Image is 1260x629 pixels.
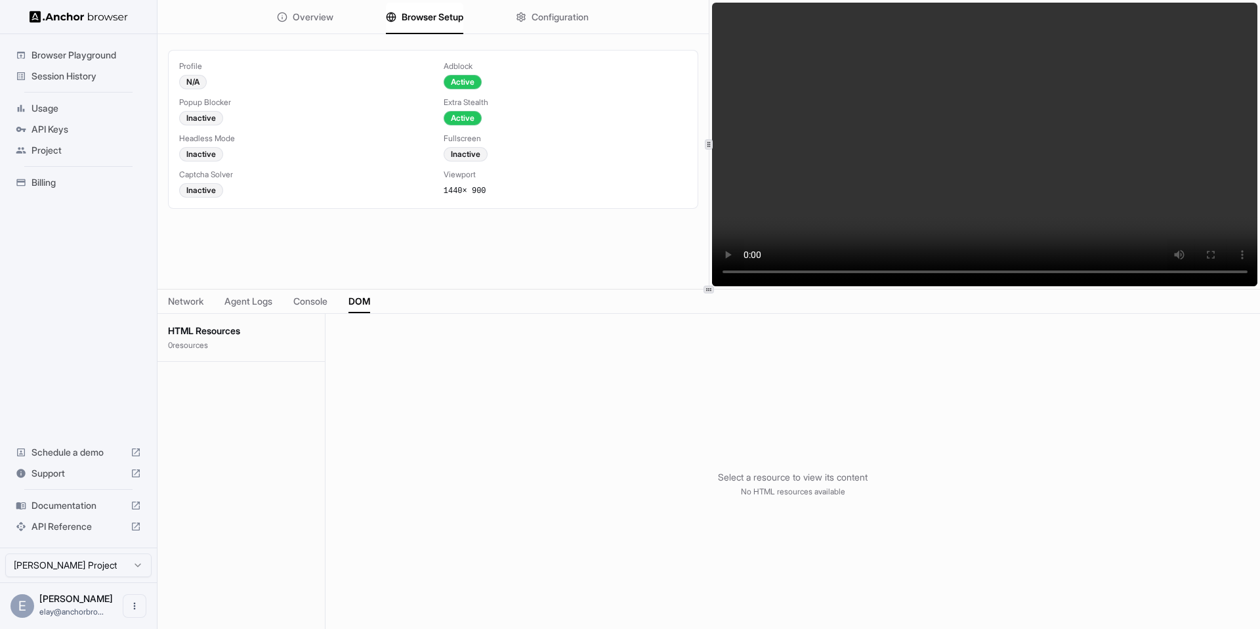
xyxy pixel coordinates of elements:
[444,111,482,125] div: Active
[179,75,207,89] div: N/A
[444,75,482,89] div: Active
[444,133,687,144] div: Fullscreen
[179,183,223,198] div: Inactive
[10,119,146,140] div: API Keys
[31,467,125,480] span: Support
[31,102,141,115] span: Usage
[10,140,146,161] div: Project
[444,147,488,162] div: Inactive
[179,97,423,108] div: Popup Blocker
[402,11,463,24] span: Browser Setup
[179,133,423,144] div: Headless Mode
[168,295,203,308] span: Network
[444,186,486,196] span: 1440 × 900
[444,97,687,108] div: Extra Stealth
[10,172,146,193] div: Billing
[10,442,146,463] div: Schedule a demo
[39,607,104,617] span: elay@anchorbrowser.io
[31,176,141,189] span: Billing
[444,61,687,72] div: Adblock
[31,446,125,459] span: Schedule a demo
[10,463,146,484] div: Support
[10,516,146,537] div: API Reference
[168,340,314,351] p: 0 resource s
[224,295,272,308] span: Agent Logs
[10,45,146,66] div: Browser Playground
[718,487,868,497] p: No HTML resources available
[123,594,146,618] button: Open menu
[31,144,141,157] span: Project
[718,471,868,484] p: Select a resource to view its content
[10,594,34,618] div: E
[293,11,333,24] span: Overview
[31,123,141,136] span: API Keys
[168,324,314,337] h3: HTML Resources
[10,495,146,516] div: Documentation
[179,147,223,162] div: Inactive
[30,11,128,23] img: Anchor Logo
[293,295,327,308] span: Console
[348,295,370,308] span: DOM
[31,70,141,83] span: Session History
[31,520,125,533] span: API Reference
[179,169,423,180] div: Captcha Solver
[532,11,589,24] span: Configuration
[31,499,125,512] span: Documentation
[179,61,423,72] div: Profile
[179,111,223,125] div: Inactive
[10,98,146,119] div: Usage
[39,593,113,604] span: Elay Gelbart
[10,66,146,87] div: Session History
[444,169,687,180] div: Viewport
[31,49,141,62] span: Browser Playground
